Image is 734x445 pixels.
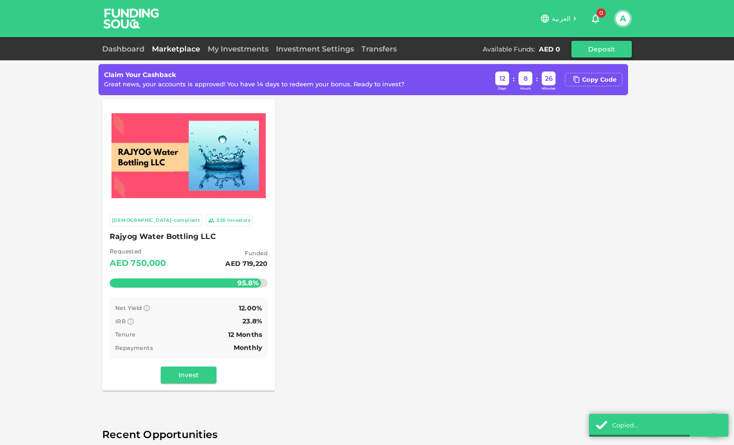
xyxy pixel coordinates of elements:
[495,71,509,85] div: 12
[110,247,166,256] span: Requested
[104,71,176,79] span: Claim Your Cashback
[227,217,250,225] div: Investors
[115,344,153,351] span: Repayments
[239,304,262,312] span: 12.00%
[272,45,358,53] a: Investment Settings
[542,86,556,91] div: Minutes
[102,426,632,444] span: Recent Opportunities
[612,421,721,430] div: Copied...
[115,304,142,311] span: Net Yield
[228,330,262,339] span: 12 Months
[571,41,632,58] button: Deposit
[616,12,630,26] button: A
[204,45,272,53] a: My Investments
[111,113,266,199] img: Marketplace Logo
[539,45,560,54] div: AED 0
[102,45,148,53] a: Dashboard
[518,86,532,91] div: Hours
[161,367,216,383] button: Invest
[104,80,404,89] div: Great news, your accounts is approved! You have 14 days to redeem your bonus. Ready to invest?
[358,45,400,53] a: Transfers
[148,45,204,53] a: Marketplace
[483,45,535,54] div: Available Funds :
[513,74,515,84] div: :
[586,9,605,28] button: 0
[216,217,225,225] div: 226
[234,343,262,352] span: Monthly
[112,217,200,225] div: [DEMOGRAPHIC_DATA]-compliant
[242,317,262,325] span: 23.8%
[536,74,538,84] div: :
[582,75,616,84] div: Copy Code
[596,8,606,18] span: 0
[495,86,509,91] div: Days
[542,71,556,85] div: 26
[115,331,135,338] span: Tenure
[225,249,268,258] span: Funded
[102,99,275,391] a: Marketplace Logo [DEMOGRAPHIC_DATA]-compliant 226Investors Rajyog Water Bottling LLC Requested AE...
[110,230,268,243] span: Rajyog Water Bottling LLC
[552,14,570,23] span: العربية
[518,71,532,85] div: 8
[115,318,126,325] span: IRR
